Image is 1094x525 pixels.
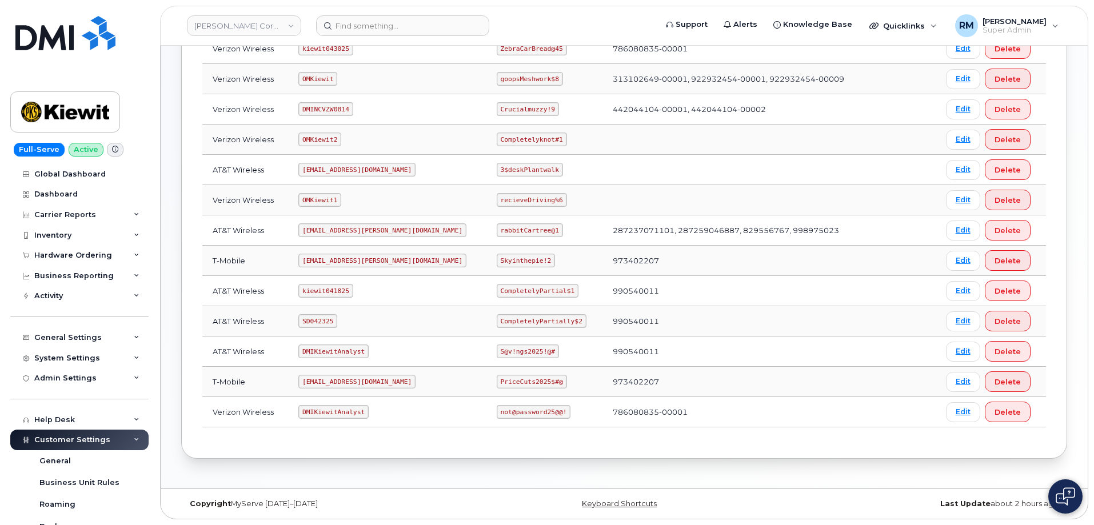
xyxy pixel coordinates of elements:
button: Delete [985,99,1031,119]
button: Delete [985,129,1031,150]
td: Verizon Wireless [202,185,288,215]
td: 313102649-00001, 922932454-00001, 922932454-00009 [602,64,867,94]
a: Edit [946,372,980,392]
code: OMKiewit2 [298,133,341,146]
span: Delete [995,195,1021,206]
a: Edit [946,39,980,59]
td: T-Mobile [202,246,288,276]
a: Keyboard Shortcuts [582,499,657,508]
td: 990540011 [602,276,867,306]
a: Edit [946,190,980,210]
span: Delete [995,286,1021,296]
a: Edit [946,160,980,180]
code: ZebraCarBread@45 [497,42,567,55]
td: AT&T Wireless [202,306,288,336]
button: Delete [985,341,1031,362]
code: OMKiewit1 [298,193,341,207]
code: OMKiewit [298,72,337,86]
code: [EMAIL_ADDRESS][PERSON_NAME][DOMAIN_NAME] [298,254,466,267]
span: Super Admin [983,26,1047,35]
code: kiewit043025 [298,42,353,55]
td: 442044104-00001, 442044104-00002 [602,94,867,125]
code: PriceCuts2025$#@ [497,375,567,388]
span: Knowledge Base [783,19,852,30]
a: Edit [946,99,980,119]
span: Delete [995,376,1021,387]
a: Edit [946,281,980,301]
a: Knowledge Base [765,13,860,36]
code: [EMAIL_ADDRESS][DOMAIN_NAME] [298,163,416,177]
td: AT&T Wireless [202,276,288,306]
div: Quicklinks [861,14,945,37]
span: Delete [995,255,1021,266]
a: Edit [946,251,980,271]
code: 3$deskPlantwalk [497,163,563,177]
a: Kiewit Corporation [187,15,301,36]
td: Verizon Wireless [202,94,288,125]
button: Delete [985,220,1031,241]
td: Verizon Wireless [202,125,288,155]
code: Crucialmuzzy!9 [497,102,559,116]
button: Delete [985,402,1031,422]
code: DMIKiewitAnalyst [298,344,369,358]
td: 990540011 [602,306,867,336]
td: AT&T Wireless [202,336,288,367]
div: Rachel Miller [947,14,1067,37]
button: Delete [985,280,1031,301]
span: Delete [995,104,1021,115]
button: Delete [985,69,1031,89]
span: Delete [995,43,1021,54]
a: Edit [946,130,980,150]
td: Verizon Wireless [202,64,288,94]
code: DMINCVZW0814 [298,102,353,116]
a: Edit [946,402,980,422]
span: Delete [995,225,1021,236]
button: Delete [985,371,1031,392]
span: RM [959,19,974,33]
a: Support [658,13,716,36]
td: 287237071101, 287259046887, 829556767, 998975023 [602,215,867,246]
code: DMIKiewitAnalyst [298,405,369,419]
code: SD042325 [298,314,337,328]
a: Edit [946,69,980,89]
span: Delete [995,346,1021,357]
span: Quicklinks [883,21,925,30]
td: Verizon Wireless [202,34,288,64]
code: recieveDriving%6 [497,193,567,207]
strong: Copyright [190,499,231,508]
td: AT&T Wireless [202,215,288,246]
code: goopsMeshwork$8 [497,72,563,86]
span: Delete [995,134,1021,145]
code: rabbitCartree@1 [497,223,563,237]
td: 973402207 [602,246,867,276]
code: Completelyknot#1 [497,133,567,146]
a: Edit [946,311,980,331]
img: Open chat [1056,487,1075,506]
td: 973402207 [602,367,867,397]
button: Delete [985,250,1031,271]
span: Support [676,19,708,30]
span: Delete [995,316,1021,327]
td: Verizon Wireless [202,397,288,427]
td: T-Mobile [202,367,288,397]
span: Delete [995,165,1021,175]
td: 990540011 [602,336,867,367]
a: Edit [946,342,980,362]
td: AT&T Wireless [202,155,288,185]
span: [PERSON_NAME] [983,17,1047,26]
span: Delete [995,74,1021,85]
span: Delete [995,407,1021,418]
code: S@v!ngs2025!@# [497,344,559,358]
code: [EMAIL_ADDRESS][PERSON_NAME][DOMAIN_NAME] [298,223,466,237]
code: not@password25@@! [497,405,571,419]
span: Alerts [733,19,757,30]
button: Delete [985,38,1031,59]
input: Find something... [316,15,489,36]
button: Delete [985,190,1031,210]
td: 786080835-00001 [602,34,867,64]
a: Edit [946,221,980,241]
td: 786080835-00001 [602,397,867,427]
strong: Last Update [940,499,991,508]
code: kiewit041825 [298,284,353,298]
div: about 2 hours ago [772,499,1067,508]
